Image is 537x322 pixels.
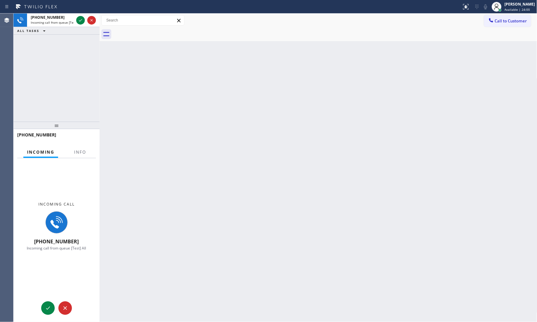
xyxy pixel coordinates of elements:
span: Info [74,149,86,155]
button: Mute [481,2,490,11]
button: Accept [76,16,85,25]
span: Incoming call [38,202,75,207]
button: Call to Customer [484,15,531,27]
div: [PERSON_NAME] [505,2,535,7]
button: ALL TASKS [14,27,52,34]
span: ALL TASKS [17,29,39,33]
button: Info [70,146,90,158]
button: Incoming [23,146,58,158]
span: [PHONE_NUMBER] [17,132,56,138]
span: Call to Customer [495,18,527,24]
button: Reject [87,16,96,25]
input: Search [102,15,184,25]
span: Incoming call from queue [Test] All [27,245,86,251]
span: Incoming [27,149,54,155]
button: Accept [41,301,55,315]
span: [PHONE_NUMBER] [34,238,79,245]
span: Incoming call from queue [Test] All [31,20,82,25]
button: Reject [58,301,72,315]
span: Available | 24:00 [505,7,530,12]
span: [PHONE_NUMBER] [31,15,65,20]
